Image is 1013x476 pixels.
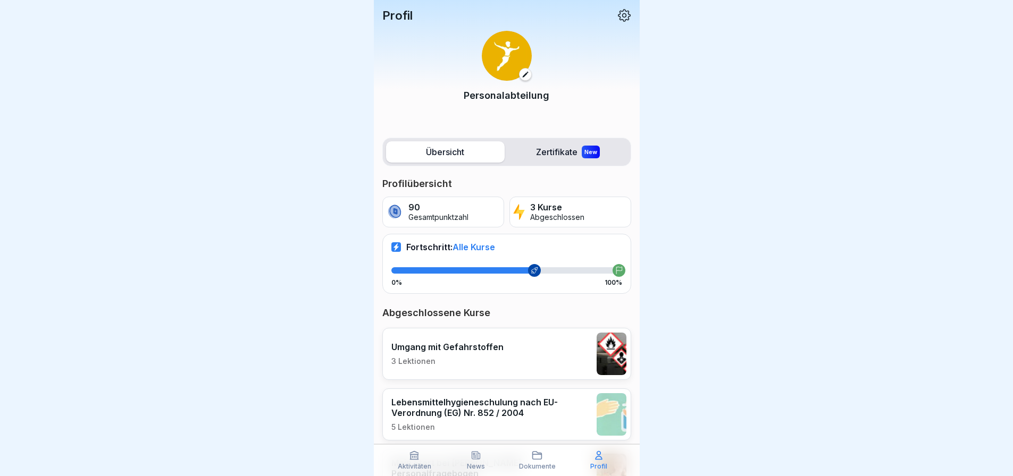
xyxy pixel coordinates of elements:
p: Umgang mit Gefahrstoffen [391,342,504,352]
p: Abgeschlossen [530,213,584,222]
p: 100% [605,279,622,286]
a: Lebensmittelhygieneschulung nach EU-Verordnung (EG) Nr. 852 / 20045 Lektionen [382,388,631,440]
p: 90 [408,202,468,212]
p: Lebensmittelhygieneschulung nach EU-Verordnung (EG) Nr. 852 / 2004 [391,397,591,418]
div: New [582,146,600,158]
p: 0% [391,279,402,286]
p: Profil [590,463,607,470]
p: Gesamtpunktzahl [408,213,468,222]
p: Profilübersicht [382,177,631,190]
img: lightning.svg [513,203,525,221]
img: gxsnf7ygjsfsmxd96jxi4ufn.png [597,393,626,436]
span: Alle Kurse [453,242,495,252]
p: 3 Lektionen [391,356,504,366]
label: Zertifikate [509,141,627,163]
img: ro33qf0i8ndaw7nkfv0stvse.png [597,333,626,375]
p: Abgeschlossene Kurse [382,307,631,319]
img: coin.svg [386,203,404,221]
p: Aktivitäten [398,463,431,470]
p: Personalabteilung [464,88,549,103]
p: Dokumente [519,463,556,470]
p: 3 Kurse [530,202,584,212]
img: oo2rwhh5g6mqyfqxhtbddxvd.png [482,31,532,81]
p: Profil [382,8,413,22]
p: 5 Lektionen [391,422,591,432]
p: News [467,463,485,470]
a: Umgang mit Gefahrstoffen3 Lektionen [382,328,631,380]
label: Übersicht [386,141,505,163]
p: Fortschritt: [406,242,495,252]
